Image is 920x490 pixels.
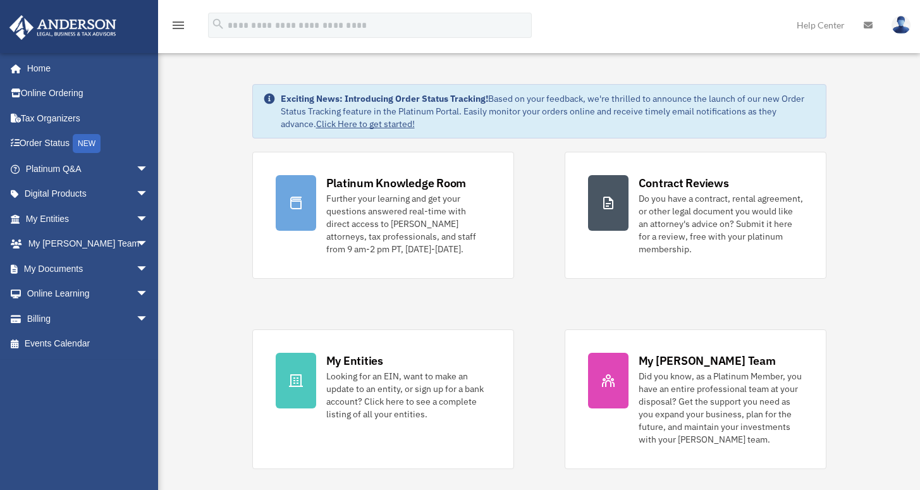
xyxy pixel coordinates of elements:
span: arrow_drop_down [136,231,161,257]
div: Further your learning and get your questions answered real-time with direct access to [PERSON_NAM... [326,192,491,255]
a: Order StatusNEW [9,131,168,157]
div: Based on your feedback, we're thrilled to announce the launch of our new Order Status Tracking fe... [281,92,816,130]
a: Tax Organizers [9,106,168,131]
span: arrow_drop_down [136,181,161,207]
a: Contract Reviews Do you have a contract, rental agreement, or other legal document you would like... [565,152,826,279]
span: arrow_drop_down [136,281,161,307]
a: Billingarrow_drop_down [9,306,168,331]
a: Online Learningarrow_drop_down [9,281,168,307]
i: menu [171,18,186,33]
div: Did you know, as a Platinum Member, you have an entire professional team at your disposal? Get th... [639,370,803,446]
div: Platinum Knowledge Room [326,175,467,191]
span: arrow_drop_down [136,306,161,332]
div: Do you have a contract, rental agreement, or other legal document you would like an attorney's ad... [639,192,803,255]
a: Platinum Q&Aarrow_drop_down [9,156,168,181]
i: search [211,17,225,31]
span: arrow_drop_down [136,256,161,282]
a: Home [9,56,161,81]
a: menu [171,22,186,33]
img: User Pic [892,16,911,34]
a: My Documentsarrow_drop_down [9,256,168,281]
a: Digital Productsarrow_drop_down [9,181,168,207]
span: arrow_drop_down [136,156,161,182]
a: My Entitiesarrow_drop_down [9,206,168,231]
div: NEW [73,134,101,153]
a: My Entities Looking for an EIN, want to make an update to an entity, or sign up for a bank accoun... [252,329,514,469]
a: My [PERSON_NAME] Team Did you know, as a Platinum Member, you have an entire professional team at... [565,329,826,469]
a: Online Ordering [9,81,168,106]
a: My [PERSON_NAME] Teamarrow_drop_down [9,231,168,257]
div: My Entities [326,353,383,369]
a: Click Here to get started! [316,118,415,130]
span: arrow_drop_down [136,206,161,232]
a: Events Calendar [9,331,168,357]
strong: Exciting News: Introducing Order Status Tracking! [281,93,488,104]
div: Contract Reviews [639,175,729,191]
div: Looking for an EIN, want to make an update to an entity, or sign up for a bank account? Click her... [326,370,491,420]
img: Anderson Advisors Platinum Portal [6,15,120,40]
a: Platinum Knowledge Room Further your learning and get your questions answered real-time with dire... [252,152,514,279]
div: My [PERSON_NAME] Team [639,353,776,369]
